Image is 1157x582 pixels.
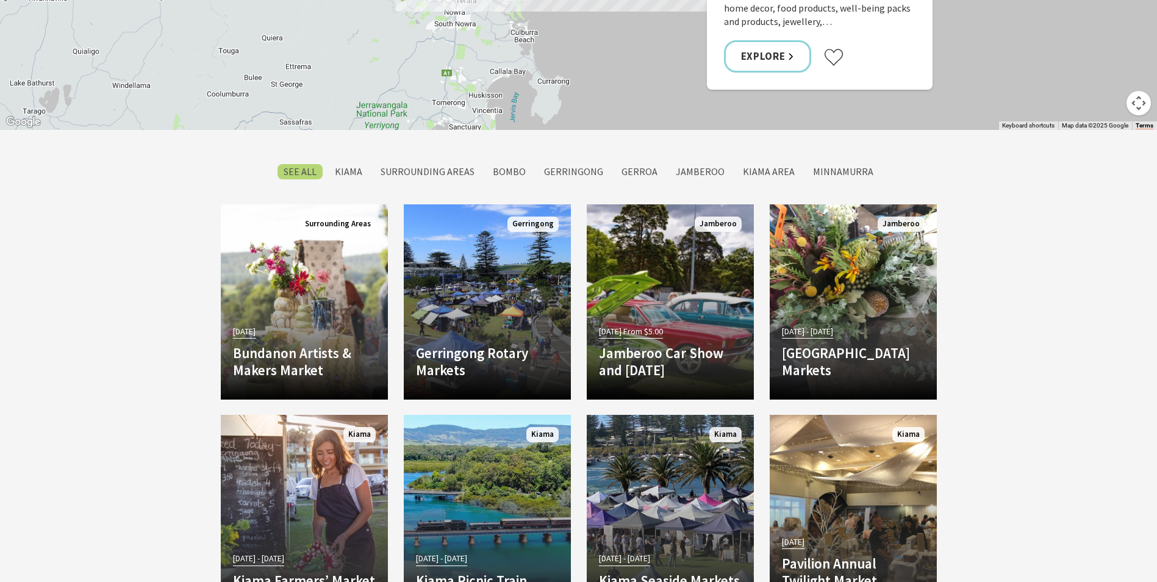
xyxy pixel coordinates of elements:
[782,345,925,378] h4: [GEOGRAPHIC_DATA] Markets
[221,204,388,400] a: [DATE] Bundanon Artists & Makers Market Surrounding Areas
[737,164,801,179] label: Kiama Area
[823,48,844,66] button: Click to favourite Pavilion Annual Twilight Market
[807,164,879,179] label: Minnamurra
[1062,122,1128,129] span: Map data ©2025 Google
[709,427,742,442] span: Kiama
[599,325,621,339] span: [DATE]
[878,217,925,232] span: Jamberoo
[892,427,925,442] span: Kiama
[343,427,376,442] span: Kiama
[278,164,323,179] label: SEE All
[416,551,467,566] span: [DATE] - [DATE]
[329,164,368,179] label: Kiama
[374,164,481,179] label: Surrounding Areas
[416,345,559,378] h4: Gerringong Rotary Markets
[1127,91,1151,115] button: Map camera controls
[233,345,376,378] h4: Bundanon Artists & Makers Market
[487,164,532,179] label: Bombo
[1136,122,1153,129] a: Terms (opens in new tab)
[623,325,663,339] span: From $5.00
[782,325,833,339] span: [DATE] - [DATE]
[615,164,664,179] label: Gerroa
[599,551,650,566] span: [DATE] - [DATE]
[599,345,742,378] h4: Jamberoo Car Show and [DATE]
[1002,121,1055,130] button: Keyboard shortcuts
[3,114,43,130] a: Open this area in Google Maps (opens a new window)
[782,535,804,549] span: [DATE]
[526,427,559,442] span: Kiama
[300,217,376,232] span: Surrounding Areas
[724,40,812,73] a: Explore
[404,204,571,400] a: Gerringong Rotary Markets Gerringong
[538,164,609,179] label: Gerringong
[670,164,731,179] label: Jamberoo
[587,204,754,400] a: [DATE] From $5.00 Jamberoo Car Show and [DATE] Jamberoo
[770,204,937,400] a: [DATE] - [DATE] [GEOGRAPHIC_DATA] Markets Jamberoo
[3,114,43,130] img: Google
[695,217,742,232] span: Jamberoo
[507,217,559,232] span: Gerringong
[233,551,284,566] span: [DATE] - [DATE]
[233,325,256,339] span: [DATE]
